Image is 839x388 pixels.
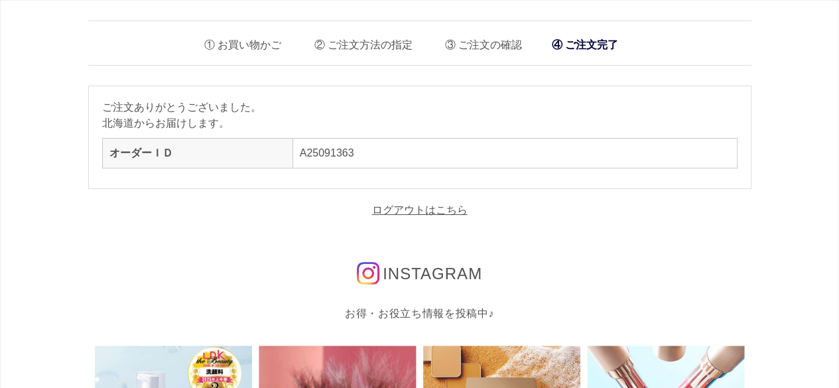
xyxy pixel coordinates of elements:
span: お得・お役立ち情報を投稿中♪ [345,308,494,319]
li: お買い物かご [194,28,281,55]
span: INSTAGRAM [383,265,482,283]
th: オーダーＩＤ [102,139,292,168]
li: ご注文方法の指定 [304,28,413,55]
a: ログアウトはこちら [372,204,468,216]
a: A25091363 [300,147,354,159]
p: ご注文ありがとうございました。 北海道からお届けします。 [102,99,738,131]
li: ご注文完了 [545,31,625,58]
li: ご注文の確認 [435,28,522,55]
img: インスタグラムのロゴ [357,262,379,285]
